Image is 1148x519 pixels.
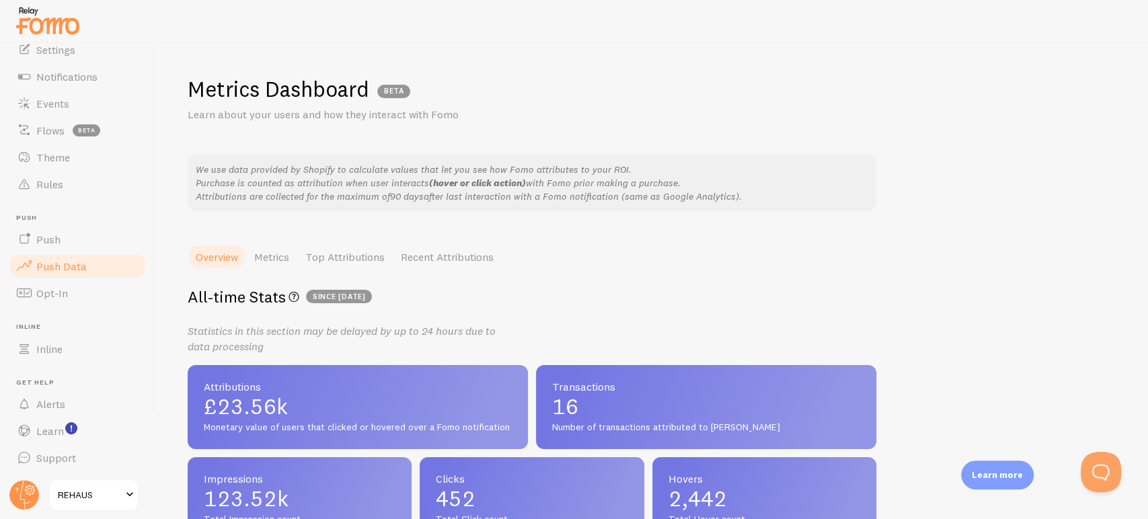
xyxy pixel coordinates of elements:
[188,107,510,122] p: Learn about your users and how they interact with Fomo
[668,473,860,484] span: Hovers
[8,63,147,90] a: Notifications
[297,243,393,270] a: Top Attributions
[393,243,502,270] a: Recent Attributions
[552,422,860,434] span: Number of transactions attributed to [PERSON_NAME]
[436,488,627,510] span: 452
[188,243,246,270] a: Overview
[8,391,147,417] a: Alerts
[188,324,496,353] i: Statistics in this section may be delayed by up to 24 hours due to data processing
[436,473,627,484] span: Clicks
[961,461,1034,489] div: Learn more
[668,488,860,510] span: 2,442
[972,469,1023,481] p: Learn more
[8,280,147,307] a: Opt-In
[36,397,65,411] span: Alerts
[36,43,75,56] span: Settings
[73,124,100,136] span: beta
[377,85,410,98] span: BETA
[16,214,147,223] span: Push
[8,253,147,280] a: Push Data
[204,396,512,417] span: £23.56k
[36,151,70,164] span: Theme
[8,335,147,362] a: Inline
[8,417,147,444] a: Learn
[16,323,147,331] span: Inline
[188,75,369,103] h1: Metrics Dashboard
[36,451,76,465] span: Support
[8,90,147,117] a: Events
[8,226,147,253] a: Push
[8,36,147,63] a: Settings
[36,233,61,246] span: Push
[36,424,64,438] span: Learn
[58,487,122,503] span: REHAUS
[1081,452,1121,492] iframe: Help Scout Beacon - Open
[429,177,526,189] b: (hover or click action)
[36,70,98,83] span: Notifications
[246,243,297,270] a: Metrics
[16,378,147,387] span: Get Help
[8,444,147,471] a: Support
[306,290,372,303] span: since [DATE]
[552,381,860,392] span: Transactions
[8,117,147,144] a: Flows beta
[36,286,68,300] span: Opt-In
[196,163,868,203] p: We use data provided by Shopify to calculate values that let you see how Fomo attributes to your ...
[36,259,87,273] span: Push Data
[36,177,63,191] span: Rules
[204,422,512,434] span: Monetary value of users that clicked or hovered over a Fomo notification
[36,97,69,110] span: Events
[204,473,395,484] span: Impressions
[188,286,876,307] h2: All-time Stats
[48,479,139,511] a: REHAUS
[204,381,512,392] span: Attributions
[8,144,147,171] a: Theme
[390,190,424,202] em: 90 days
[8,171,147,198] a: Rules
[36,342,63,356] span: Inline
[36,124,65,137] span: Flows
[65,422,77,434] svg: <p>Watch New Feature Tutorials!</p>
[204,488,395,510] span: 123.52k
[14,3,81,38] img: fomo-relay-logo-orange.svg
[552,396,860,417] span: 16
